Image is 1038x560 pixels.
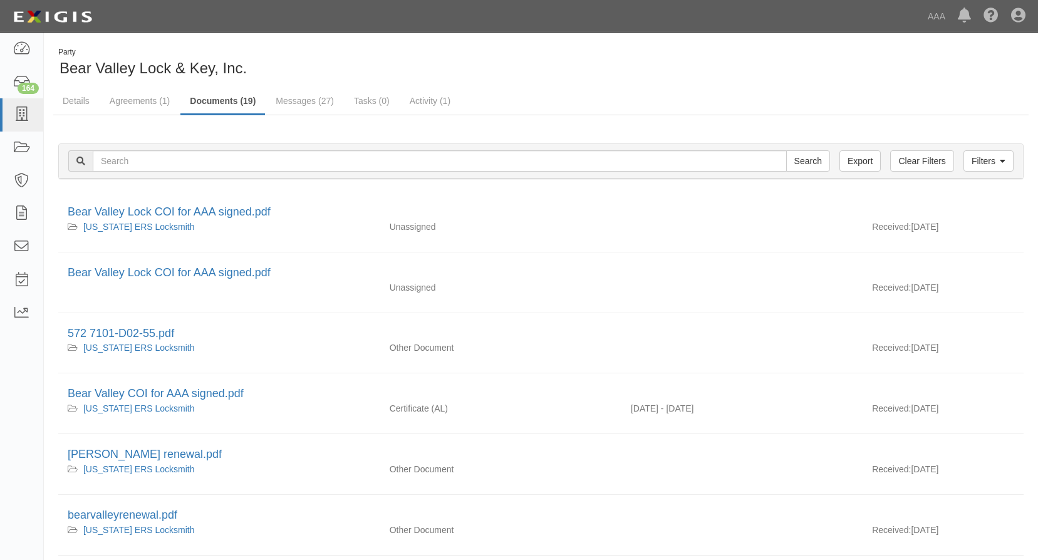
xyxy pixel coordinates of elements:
[872,341,911,354] p: Received:
[68,341,371,354] div: California ERS Locksmith
[83,343,195,353] a: [US_STATE] ERS Locksmith
[18,83,39,94] div: 164
[68,387,244,400] a: Bear Valley COI for AAA signed.pdf
[621,463,863,464] div: Effective - Expiration
[83,464,195,474] a: [US_STATE] ERS Locksmith
[872,524,911,536] p: Received:
[890,150,953,172] a: Clear Filters
[921,4,952,29] a: AAA
[380,341,621,354] div: Other Document
[863,402,1024,421] div: [DATE]
[400,88,460,113] a: Activity (1)
[863,220,1024,239] div: [DATE]
[68,386,1014,402] div: Bear Valley COI for AAA signed.pdf
[839,150,881,172] a: Export
[863,463,1024,482] div: [DATE]
[68,220,371,233] div: California ERS Locksmith
[872,463,911,475] p: Received:
[68,205,271,218] a: Bear Valley Lock COI for AAA signed.pdf
[963,150,1014,172] a: Filters
[180,88,265,115] a: Documents (19)
[380,402,621,415] div: Auto Liability
[83,403,195,413] a: [US_STATE] ERS Locksmith
[621,281,863,282] div: Effective - Expiration
[68,447,1014,463] div: ryan melloy renewal.pdf
[68,509,177,521] a: bearvalleyrenewal.pdf
[58,47,247,58] div: Party
[68,507,1014,524] div: bearvalleyrenewal.pdf
[68,266,271,279] a: Bear Valley Lock COI for AAA signed.pdf
[863,281,1024,300] div: [DATE]
[68,326,1014,342] div: 572 7101-D02-55.pdf
[60,60,247,76] span: Bear Valley Lock & Key, Inc.
[83,222,195,232] a: [US_STATE] ERS Locksmith
[863,524,1024,542] div: [DATE]
[380,524,621,536] div: Other Document
[9,6,96,28] img: logo-5460c22ac91f19d4615b14bd174203de0afe785f0fc80cf4dbbc73dc1793850b.png
[872,281,911,294] p: Received:
[53,88,99,113] a: Details
[872,402,911,415] p: Received:
[621,402,863,415] div: Effective 04/02/2025 - Expiration 10/02/2025
[863,341,1024,360] div: [DATE]
[68,402,371,415] div: California ERS Locksmith
[380,281,621,294] div: Unassigned
[786,150,830,172] input: Search
[621,524,863,524] div: Effective - Expiration
[93,150,787,172] input: Search
[380,463,621,475] div: Other Document
[68,204,1014,220] div: Bear Valley Lock COI for AAA signed.pdf
[266,88,343,113] a: Messages (27)
[68,265,1014,281] div: Bear Valley Lock COI for AAA signed.pdf
[83,525,195,535] a: [US_STATE] ERS Locksmith
[100,88,179,113] a: Agreements (1)
[872,220,911,233] p: Received:
[380,220,621,233] div: Unassigned
[984,9,999,24] i: Help Center - Complianz
[345,88,399,113] a: Tasks (0)
[53,47,532,79] div: Bear Valley Lock & Key, Inc.
[68,327,174,340] a: 572 7101-D02-55.pdf
[68,463,371,475] div: California ERS Locksmith
[68,448,222,460] a: [PERSON_NAME] renewal.pdf
[68,524,371,536] div: California ERS Locksmith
